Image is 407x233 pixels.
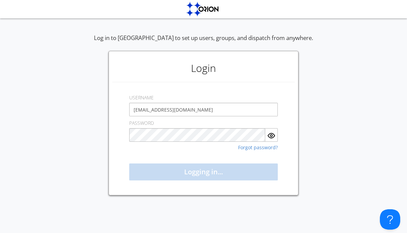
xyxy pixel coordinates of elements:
iframe: Toggle Customer Support [380,209,400,230]
label: PASSWORD [129,120,154,127]
input: Password [129,128,265,142]
a: Forgot password? [238,145,278,150]
div: Log in to [GEOGRAPHIC_DATA] to set up users, groups, and dispatch from anywhere. [94,34,313,51]
label: USERNAME [129,94,154,101]
img: eye.svg [267,132,275,140]
button: Logging in... [129,163,278,180]
button: Show Password [265,128,278,142]
h1: Login [112,55,295,82]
